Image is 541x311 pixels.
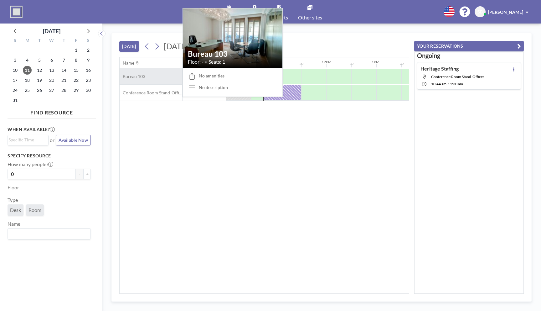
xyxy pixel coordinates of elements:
[188,49,277,59] h2: Bureau 103
[72,56,80,65] span: Friday, August 8, 2025
[72,86,80,95] span: Friday, August 29, 2025
[84,46,93,55] span: Saturday, August 2, 2025
[32,37,48,41] div: Domaine
[56,135,91,145] button: Available Now
[205,60,207,64] span: •
[11,86,19,95] span: Sunday, August 24, 2025
[28,207,41,213] span: Room
[446,82,448,86] span: -
[71,36,76,41] img: tab_keywords_by_traffic_grey.svg
[350,62,353,66] div: 30
[84,66,93,75] span: Saturday, August 16, 2025
[11,76,19,85] span: Sunday, August 17, 2025
[123,60,134,66] div: Name
[322,60,332,64] div: 12PM
[70,37,82,45] div: F
[10,207,21,213] span: Desk
[59,56,68,65] span: Thursday, August 7, 2025
[84,86,93,95] span: Saturday, August 30, 2025
[47,66,56,75] span: Wednesday, August 13, 2025
[47,56,56,65] span: Wednesday, August 6, 2025
[47,76,56,85] span: Wednesday, August 20, 2025
[298,15,322,20] span: Other sites
[72,66,80,75] span: Friday, August 15, 2025
[10,16,15,21] img: website_grey.svg
[8,161,53,167] label: How many people?
[78,37,96,41] div: Mots-clés
[59,76,68,85] span: Thursday, August 21, 2025
[50,137,54,143] span: or
[8,184,19,191] label: Floor
[420,66,459,72] h4: Heritage Staffing
[448,82,463,86] span: 11:30 AM
[59,138,88,143] span: Available Now
[21,37,33,45] div: M
[35,66,44,75] span: Tuesday, August 12, 2025
[400,62,404,66] div: 30
[47,86,56,95] span: Wednesday, August 27, 2025
[59,86,68,95] span: Thursday, August 28, 2025
[8,135,48,145] div: Search for option
[8,230,87,238] input: Search for option
[33,37,46,45] div: T
[417,52,521,60] h3: Ongoing
[120,90,182,96] span: Conference Room Stand-Offices
[300,62,303,66] div: 30
[431,74,484,79] span: Conference Room Stand-Offices
[83,169,91,179] button: +
[8,229,90,239] div: Search for option
[8,153,91,159] h3: Specify resource
[82,37,94,45] div: S
[10,10,15,15] img: logo_orange.svg
[46,37,58,45] div: W
[23,66,32,75] span: Monday, August 11, 2025
[76,169,83,179] button: -
[18,10,31,15] div: v 4.0.24
[10,6,23,18] img: organization-logo
[414,41,524,51] button: YOUR RESERVATIONS
[11,66,19,75] span: Sunday, August 10, 2025
[35,86,44,95] span: Tuesday, August 26, 2025
[477,9,483,15] span: SB
[11,56,19,65] span: Sunday, August 3, 2025
[8,107,96,116] h4: FIND RESOURCE
[16,16,71,21] div: Domaine: [DOMAIN_NAME]
[119,41,139,52] button: [DATE]
[209,59,225,65] span: Seats: 1
[25,36,30,41] img: tab_domain_overview_orange.svg
[9,37,21,45] div: S
[164,41,188,51] span: [DATE]
[11,96,19,105] span: Sunday, August 31, 2025
[59,66,68,75] span: Thursday, August 14, 2025
[188,59,204,65] span: Floor: -
[72,46,80,55] span: Friday, August 1, 2025
[8,197,18,203] label: Type
[84,76,93,85] span: Saturday, August 23, 2025
[199,85,228,90] div: No description
[120,74,145,79] span: Bureau 103
[488,9,523,15] span: [PERSON_NAME]
[372,60,379,64] div: 1PM
[35,76,44,85] span: Tuesday, August 19, 2025
[72,76,80,85] span: Friday, August 22, 2025
[199,73,224,79] span: No amenities
[35,56,44,65] span: Tuesday, August 5, 2025
[23,76,32,85] span: Monday, August 18, 2025
[8,221,20,227] label: Name
[43,27,60,35] div: [DATE]
[8,136,45,143] input: Search for option
[431,82,446,86] span: 10:44 AM
[23,56,32,65] span: Monday, August 4, 2025
[23,86,32,95] span: Monday, August 25, 2025
[84,56,93,65] span: Saturday, August 9, 2025
[58,37,70,45] div: T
